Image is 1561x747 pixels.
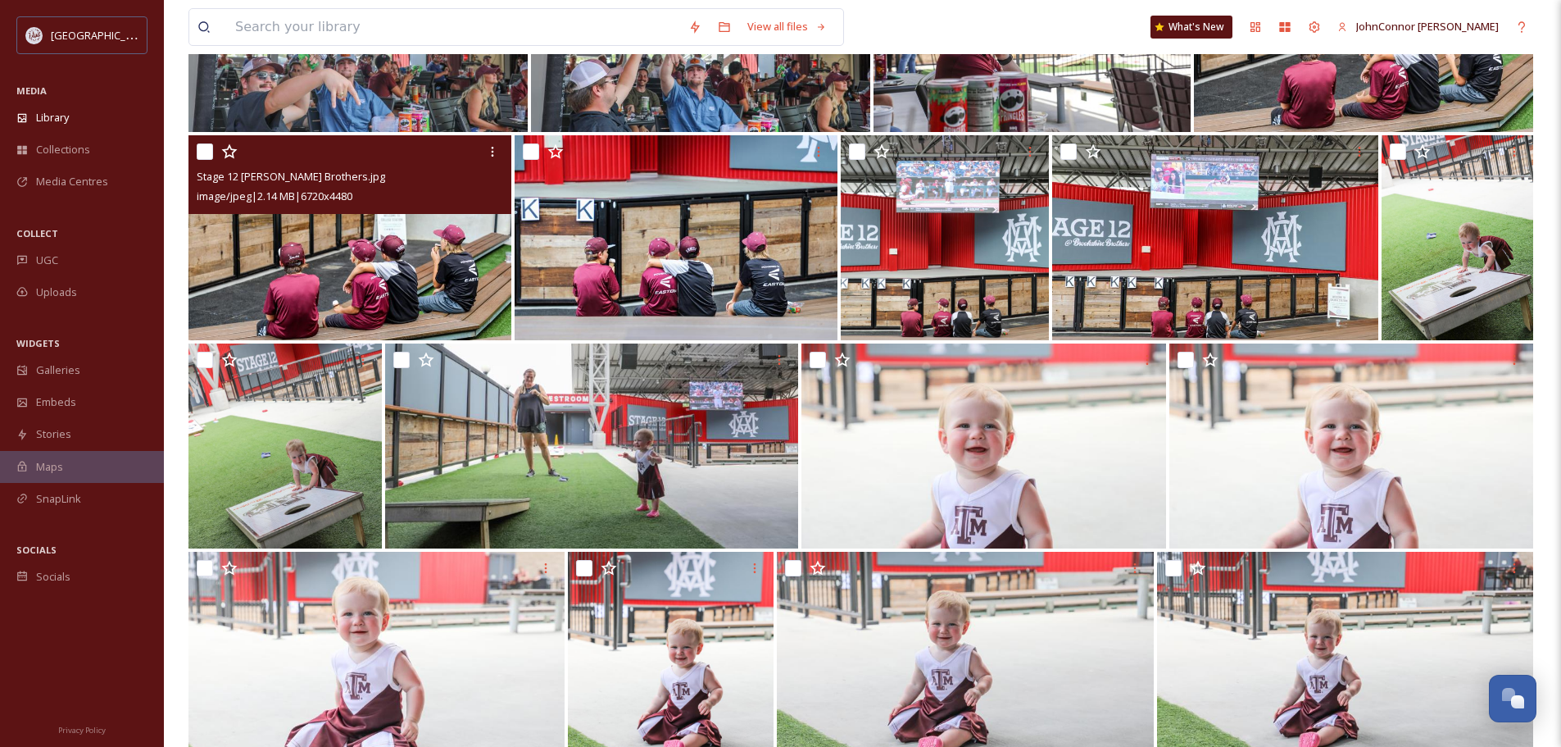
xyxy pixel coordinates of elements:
span: image/jpeg | 2.14 MB | 6720 x 4480 [197,189,352,203]
a: JohnConnor [PERSON_NAME] [1329,11,1507,43]
span: Uploads [36,285,77,300]
span: SnapLink [36,491,81,507]
a: Privacy Policy [58,719,106,739]
img: Stage 12 Brookshire Brothers.jpg [1052,135,1378,340]
a: View all files [739,11,835,43]
span: Collections [36,142,90,157]
img: Stage 12 Brookshire Brothers.jpg [841,135,1049,340]
span: Privacy Policy [58,725,106,736]
span: UGC [36,253,58,268]
img: Stage 12 Brookshire Brothers.jpg [188,135,511,340]
span: Library [36,110,69,125]
button: Open Chat [1489,675,1536,722]
span: SOCIALS [16,544,57,556]
span: WIDGETS [16,337,60,349]
input: Search your library [227,9,680,45]
span: [GEOGRAPHIC_DATA] [51,27,155,43]
a: What's New [1150,16,1232,39]
span: Stage 12 [PERSON_NAME] Brothers.jpg [197,169,385,184]
img: Stage 12 Brookshire Brothers.jpg [1382,135,1533,340]
span: MEDIA [16,84,47,97]
img: CollegeStation_Visit_Bug_Color.png [26,27,43,43]
img: Stage 12 Brookshire Brothers.jpg [385,344,798,549]
img: Stage 12 Brookshire Brothers.jpg [188,344,382,549]
img: Stage 12 Brookshire Brothers.jpg [801,344,1165,549]
span: Media Centres [36,174,108,189]
img: Stage 12 Brookshire Brothers.jpg [515,135,837,340]
span: Galleries [36,362,80,378]
span: Socials [36,569,70,585]
span: Maps [36,459,63,475]
img: Stage 12 Brookshire Brothers.jpg [1169,344,1533,549]
span: COLLECT [16,227,58,239]
span: Stories [36,426,71,442]
span: Embeds [36,394,76,410]
span: JohnConnor [PERSON_NAME] [1356,19,1499,34]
